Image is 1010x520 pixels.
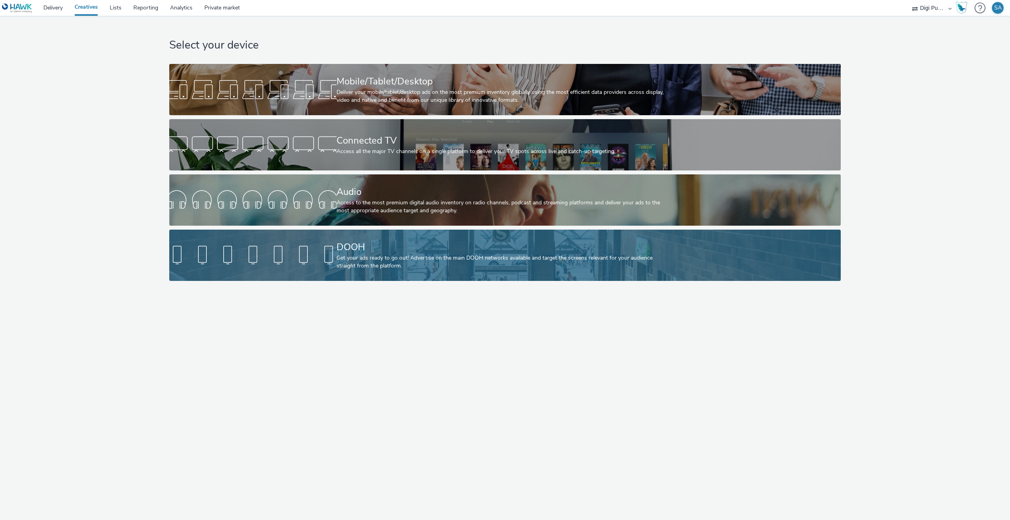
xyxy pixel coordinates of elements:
[337,199,671,215] div: Access to the most premium digital audio inventory on radio channels, podcast and streaming platf...
[337,88,671,105] div: Deliver your mobile/tablet/desktop ads on the most premium inventory globally using the most effi...
[337,148,671,155] div: Access all the major TV channels on a single platform to deliver your TV spots across live and ca...
[169,38,841,53] h1: Select your device
[337,254,671,270] div: Get your ads ready to go out! Advertise on the main DOOH networks available and target the screen...
[956,2,967,14] img: Hawk Academy
[169,64,841,115] a: Mobile/Tablet/DesktopDeliver your mobile/tablet/desktop ads on the most premium inventory globall...
[994,2,1002,14] div: SA
[169,119,841,170] a: Connected TVAccess all the major TV channels on a single platform to deliver your TV spots across...
[337,75,671,88] div: Mobile/Tablet/Desktop
[337,185,671,199] div: Audio
[956,2,971,14] a: Hawk Academy
[169,230,841,281] a: DOOHGet your ads ready to go out! Advertise on the main DOOH networks available and target the sc...
[2,3,32,13] img: undefined Logo
[169,174,841,226] a: AudioAccess to the most premium digital audio inventory on radio channels, podcast and streaming ...
[337,240,671,254] div: DOOH
[337,134,671,148] div: Connected TV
